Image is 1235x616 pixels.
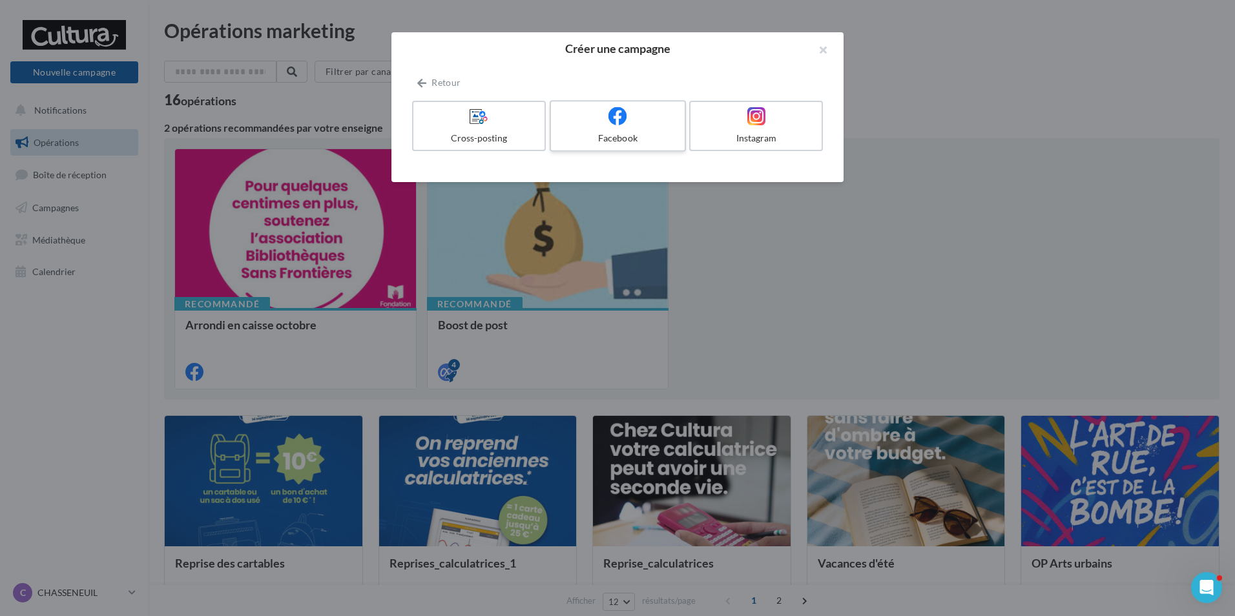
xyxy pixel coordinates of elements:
[412,75,466,90] button: Retour
[696,132,816,145] div: Instagram
[1191,572,1222,603] iframe: Intercom live chat
[556,132,679,145] div: Facebook
[412,43,823,54] h2: Créer une campagne
[419,132,539,145] div: Cross-posting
